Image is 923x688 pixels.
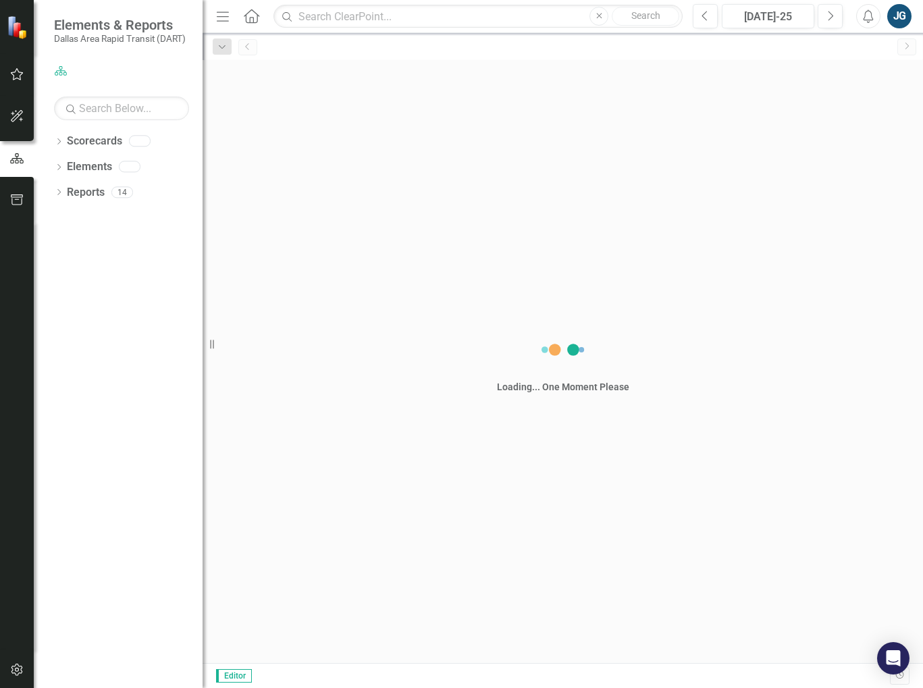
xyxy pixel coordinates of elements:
div: Loading... One Moment Please [497,380,629,394]
img: ClearPoint Strategy [7,16,30,39]
input: Search Below... [54,97,189,120]
span: Editor [216,669,252,683]
button: JG [887,4,912,28]
button: [DATE]-25 [722,4,814,28]
a: Reports [67,185,105,201]
small: Dallas Area Rapid Transit (DART) [54,33,186,44]
div: [DATE]-25 [727,9,810,25]
span: Search [631,10,660,21]
div: Open Intercom Messenger [877,642,909,674]
input: Search ClearPoint... [273,5,683,28]
div: 14 [111,186,133,198]
button: Search [612,7,679,26]
a: Elements [67,159,112,175]
span: Elements & Reports [54,17,186,33]
a: Scorecards [67,134,122,149]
